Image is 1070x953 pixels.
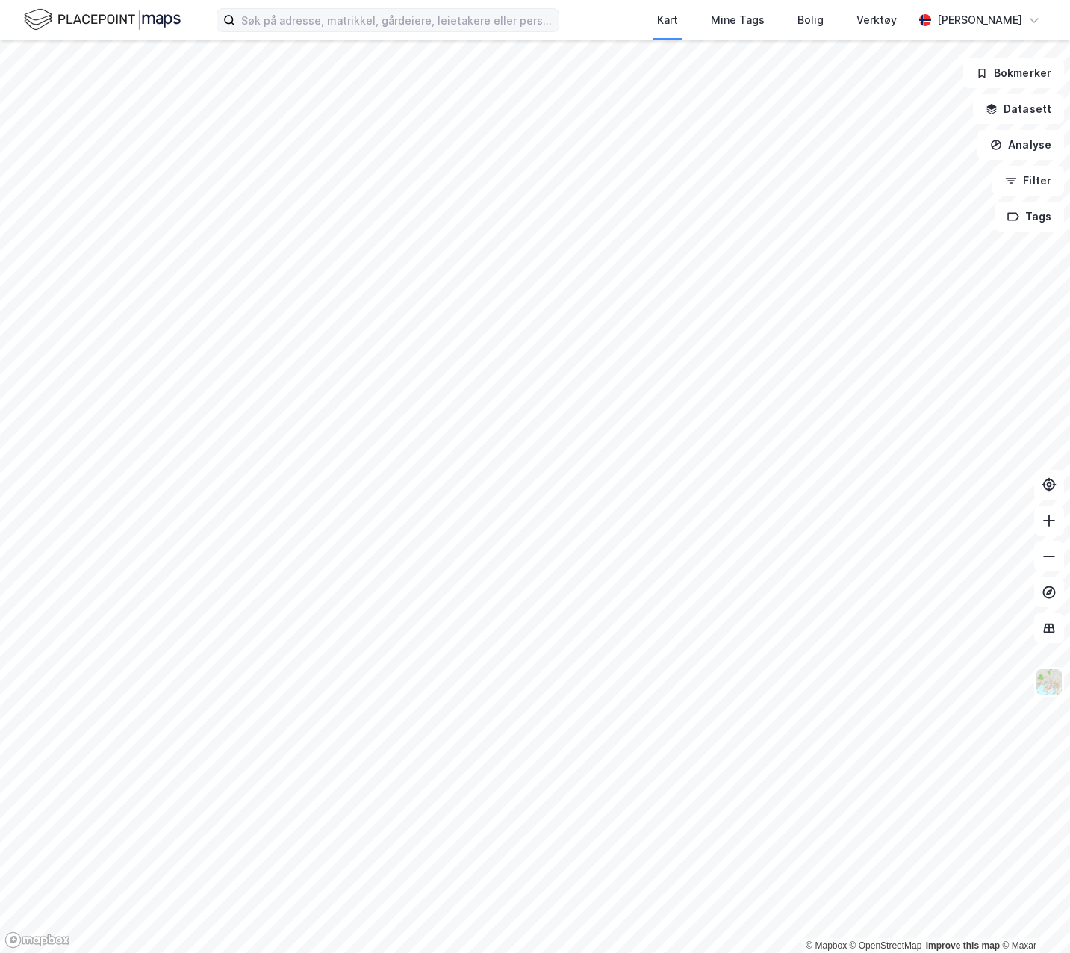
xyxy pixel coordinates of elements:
[995,881,1070,953] iframe: Chat Widget
[977,130,1064,160] button: Analyse
[937,11,1022,29] div: [PERSON_NAME]
[963,58,1064,88] button: Bokmerker
[973,94,1064,124] button: Datasett
[1035,668,1063,696] img: Z
[657,11,678,29] div: Kart
[856,11,897,29] div: Verktøy
[995,881,1070,953] div: Kontrollprogram for chat
[850,940,922,951] a: OpenStreetMap
[995,202,1064,232] button: Tags
[926,940,1000,951] a: Improve this map
[235,9,559,31] input: Søk på adresse, matrikkel, gårdeiere, leietakere eller personer
[24,7,181,33] img: logo.f888ab2527a4732fd821a326f86c7f29.svg
[4,931,70,949] a: Mapbox homepage
[711,11,765,29] div: Mine Tags
[806,940,847,951] a: Mapbox
[992,166,1064,196] button: Filter
[797,11,824,29] div: Bolig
